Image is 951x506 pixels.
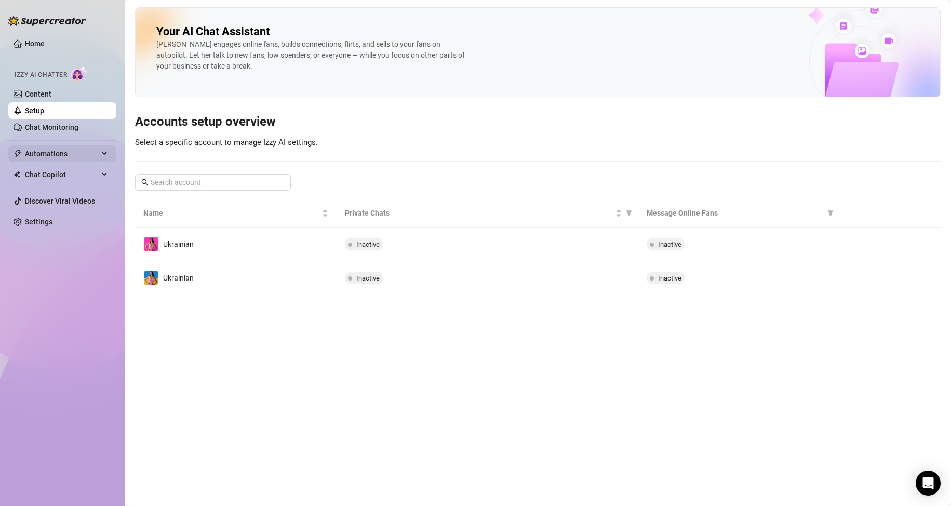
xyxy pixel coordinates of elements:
[135,114,941,130] h3: Accounts setup overview
[156,24,270,39] h2: Your AI Chat Assistant
[25,145,99,162] span: Automations
[163,274,194,282] span: Ukrainian
[337,199,639,228] th: Private Chats
[144,271,158,285] img: Ukrainian
[25,166,99,183] span: Chat Copilot
[647,207,823,219] span: Message Online Fans
[141,179,149,186] span: search
[25,218,52,226] a: Settings
[71,66,87,81] img: AI Chatter
[163,240,194,248] span: Ukrainian
[356,241,380,248] span: Inactive
[8,16,86,26] img: logo-BBDzfeDw.svg
[144,237,158,251] img: Ukrainian
[135,199,337,228] th: Name
[345,207,614,219] span: Private Chats
[827,210,834,216] span: filter
[626,210,632,216] span: filter
[916,471,941,496] div: Open Intercom Messenger
[25,197,95,205] a: Discover Viral Videos
[143,207,320,219] span: Name
[25,106,44,115] a: Setup
[25,123,78,131] a: Chat Monitoring
[624,205,634,221] span: filter
[658,241,681,248] span: Inactive
[25,39,45,48] a: Home
[156,39,468,72] div: [PERSON_NAME] engages online fans, builds connections, flirts, and sells to your fans on autopilo...
[14,150,22,158] span: thunderbolt
[25,90,51,98] a: Content
[135,138,318,147] span: Select a specific account to manage Izzy AI settings.
[151,177,276,188] input: Search account
[356,274,380,282] span: Inactive
[658,274,681,282] span: Inactive
[825,205,836,221] span: filter
[14,171,20,178] img: Chat Copilot
[15,70,67,80] span: Izzy AI Chatter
